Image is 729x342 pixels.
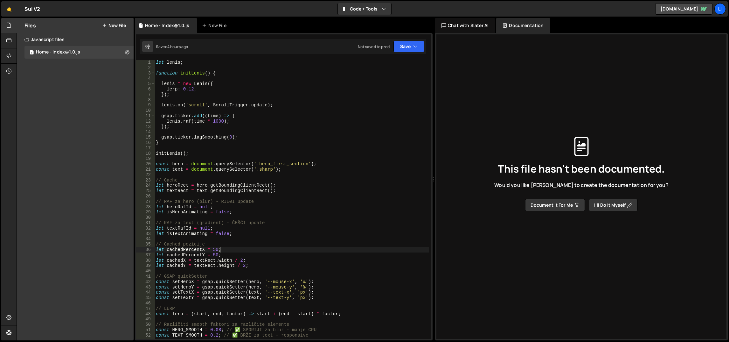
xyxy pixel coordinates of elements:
div: 35 [136,242,155,247]
div: 27 [136,199,155,204]
div: 19 [136,156,155,161]
div: 14 [136,129,155,135]
div: 21 [136,167,155,172]
div: 4 [136,76,155,81]
div: 51 [136,327,155,333]
div: 39 [136,263,155,268]
div: 32 [136,226,155,231]
div: 6 [136,87,155,92]
div: 4 hours ago [167,44,188,49]
span: Would you like [PERSON_NAME] to create the documentation for you? [494,182,668,189]
button: New File [102,23,126,28]
div: 29 [136,210,155,215]
div: 24 [136,183,155,188]
a: [DOMAIN_NAME] [655,3,712,15]
div: 31 [136,220,155,226]
div: 16 [136,140,155,146]
div: 15 [136,135,155,140]
div: 5 [136,81,155,87]
div: Chat with Slater AI [435,18,495,33]
div: 46 [136,301,155,306]
div: 49 [136,317,155,322]
div: 25 [136,188,155,194]
div: Saved [156,44,188,49]
button: I’ll do it myself [589,199,638,211]
div: 12 [136,119,155,124]
div: 48 [136,311,155,317]
div: 37 [136,253,155,258]
div: 30 [136,215,155,220]
div: Documentation [496,18,550,33]
a: Li [714,3,726,15]
div: 47 [136,306,155,311]
div: 43 [136,285,155,290]
div: Not saved to prod [358,44,390,49]
div: 36 [136,247,155,253]
div: 42 [136,279,155,285]
div: 41 [136,274,155,279]
div: 28 [136,204,155,210]
div: 18 [136,151,155,156]
button: Save [393,41,424,52]
div: 23 [136,178,155,183]
div: 38 [136,258,155,263]
div: 45 [136,295,155,301]
div: 44 [136,290,155,295]
div: 33 [136,231,155,237]
div: Home - Index@1.0.js [145,22,189,29]
button: Document it for me [525,199,585,211]
div: 13 [136,124,155,130]
div: Sui V2 [24,5,40,13]
button: Code + Tools [338,3,391,15]
div: 8 [136,97,155,103]
span: This file hasn't been documented. [498,164,665,174]
div: 1 [136,60,155,65]
div: Javascript files [17,33,134,46]
div: 20 [136,161,155,167]
div: 9 [136,103,155,108]
div: 10 [136,108,155,113]
div: 2 [136,65,155,71]
div: 40 [136,268,155,274]
div: 11 [136,113,155,119]
div: 26 [136,194,155,199]
div: New File [202,22,229,29]
div: 17378/48381.js [24,46,134,59]
span: 1 [30,50,34,55]
div: 34 [136,236,155,242]
div: Home - Index@1.0.js [36,49,80,55]
div: 17 [136,146,155,151]
div: 50 [136,322,155,327]
div: 3 [136,71,155,76]
div: 22 [136,172,155,178]
div: 7 [136,92,155,97]
a: 🤙 [1,1,17,17]
div: 52 [136,333,155,338]
h2: Files [24,22,36,29]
